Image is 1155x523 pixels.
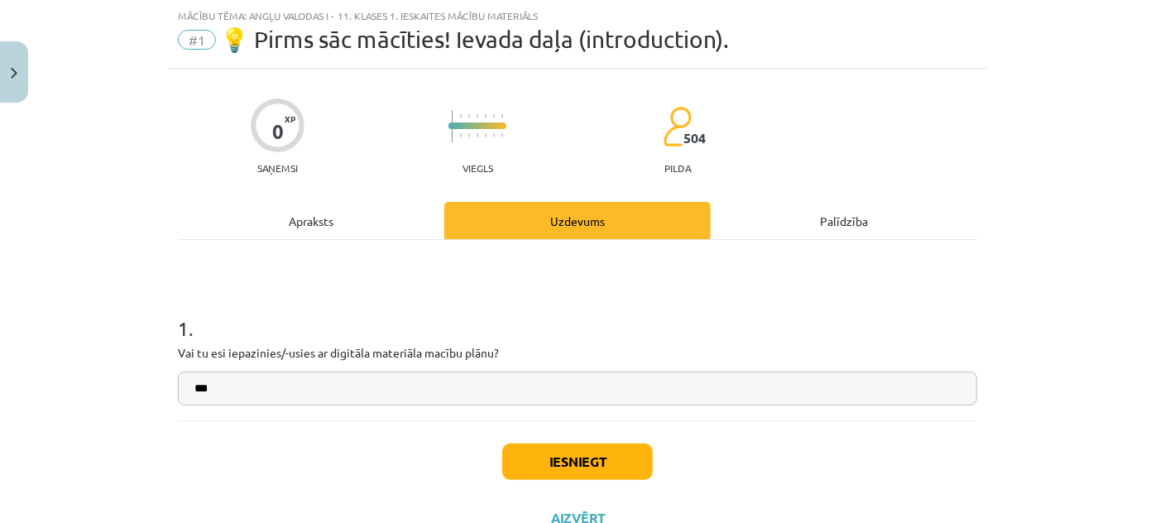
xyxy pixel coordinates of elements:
h1: 1 . [178,288,977,339]
span: XP [285,114,295,123]
img: icon-short-line-57e1e144782c952c97e751825c79c345078a6d821885a25fce030b3d8c18986b.svg [477,114,478,118]
img: icon-short-line-57e1e144782c952c97e751825c79c345078a6d821885a25fce030b3d8c18986b.svg [501,114,503,118]
div: Mācību tēma: Angļu valodas i - 11. klases 1. ieskaites mācību materiāls [178,10,977,22]
p: Vai tu esi iepazinies/-usies ar digitāla materiāla macību plānu? [178,344,977,362]
div: Uzdevums [444,202,711,239]
button: Iesniegt [502,444,653,480]
img: icon-long-line-d9ea69661e0d244f92f715978eff75569469978d946b2353a9bb055b3ed8787d.svg [452,110,453,142]
p: pilda [664,162,691,174]
img: icon-short-line-57e1e144782c952c97e751825c79c345078a6d821885a25fce030b3d8c18986b.svg [460,114,462,118]
img: icon-short-line-57e1e144782c952c97e751825c79c345078a6d821885a25fce030b3d8c18986b.svg [468,114,470,118]
span: #1 [178,30,216,50]
div: Apraksts [178,202,444,239]
img: icon-short-line-57e1e144782c952c97e751825c79c345078a6d821885a25fce030b3d8c18986b.svg [493,114,495,118]
img: icon-short-line-57e1e144782c952c97e751825c79c345078a6d821885a25fce030b3d8c18986b.svg [468,133,470,137]
img: icon-short-line-57e1e144782c952c97e751825c79c345078a6d821885a25fce030b3d8c18986b.svg [493,133,495,137]
span: 504 [683,131,706,146]
img: icon-short-line-57e1e144782c952c97e751825c79c345078a6d821885a25fce030b3d8c18986b.svg [501,133,503,137]
img: students-c634bb4e5e11cddfef0936a35e636f08e4e9abd3cc4e673bd6f9a4125e45ecb1.svg [663,106,692,147]
img: icon-short-line-57e1e144782c952c97e751825c79c345078a6d821885a25fce030b3d8c18986b.svg [485,114,486,118]
p: Viegls [462,162,493,174]
img: icon-short-line-57e1e144782c952c97e751825c79c345078a6d821885a25fce030b3d8c18986b.svg [460,133,462,137]
img: icon-short-line-57e1e144782c952c97e751825c79c345078a6d821885a25fce030b3d8c18986b.svg [485,133,486,137]
img: icon-close-lesson-0947bae3869378f0d4975bcd49f059093ad1ed9edebbc8119c70593378902aed.svg [11,68,17,79]
img: icon-short-line-57e1e144782c952c97e751825c79c345078a6d821885a25fce030b3d8c18986b.svg [477,133,478,137]
div: 0 [272,120,284,143]
div: Palīdzība [711,202,977,239]
p: Saņemsi [251,162,304,174]
span: 💡 Pirms sāc mācīties! Ievada daļa (introduction). [220,26,729,53]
